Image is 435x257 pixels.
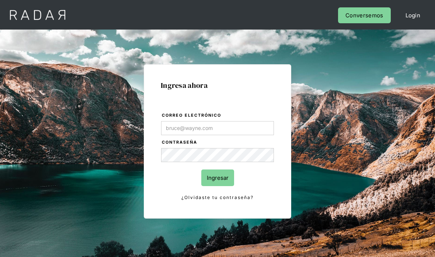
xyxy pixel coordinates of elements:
[161,81,274,89] h1: Ingresa ahora
[201,169,234,186] input: Ingresar
[161,121,274,135] input: bruce@wayne.com
[161,112,274,202] form: Login Form
[398,7,428,23] a: Login
[161,193,274,202] a: ¿Olvidaste tu contraseña?
[162,112,274,119] label: Correo electrónico
[338,7,390,23] a: Conversemos
[162,139,274,146] label: Contraseña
